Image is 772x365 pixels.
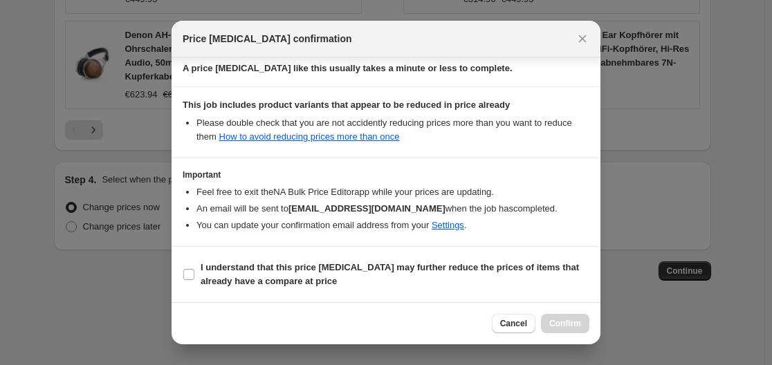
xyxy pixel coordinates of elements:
[183,32,352,46] span: Price [MEDICAL_DATA] confirmation
[500,318,527,329] span: Cancel
[183,169,589,180] h3: Important
[183,63,513,73] b: A price [MEDICAL_DATA] like this usually takes a minute or less to complete.
[432,220,464,230] a: Settings
[288,203,445,214] b: [EMAIL_ADDRESS][DOMAIN_NAME]
[201,262,579,286] b: I understand that this price [MEDICAL_DATA] may further reduce the prices of items that already h...
[196,185,589,199] li: Feel free to exit the NA Bulk Price Editor app while your prices are updating.
[573,29,592,48] button: Close
[219,131,400,142] a: How to avoid reducing prices more than once
[183,100,510,110] b: This job includes product variants that appear to be reduced in price already
[196,218,589,232] li: You can update your confirmation email address from your .
[196,116,589,144] li: Please double check that you are not accidently reducing prices more than you want to reduce them
[196,202,589,216] li: An email will be sent to when the job has completed .
[492,314,535,333] button: Cancel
